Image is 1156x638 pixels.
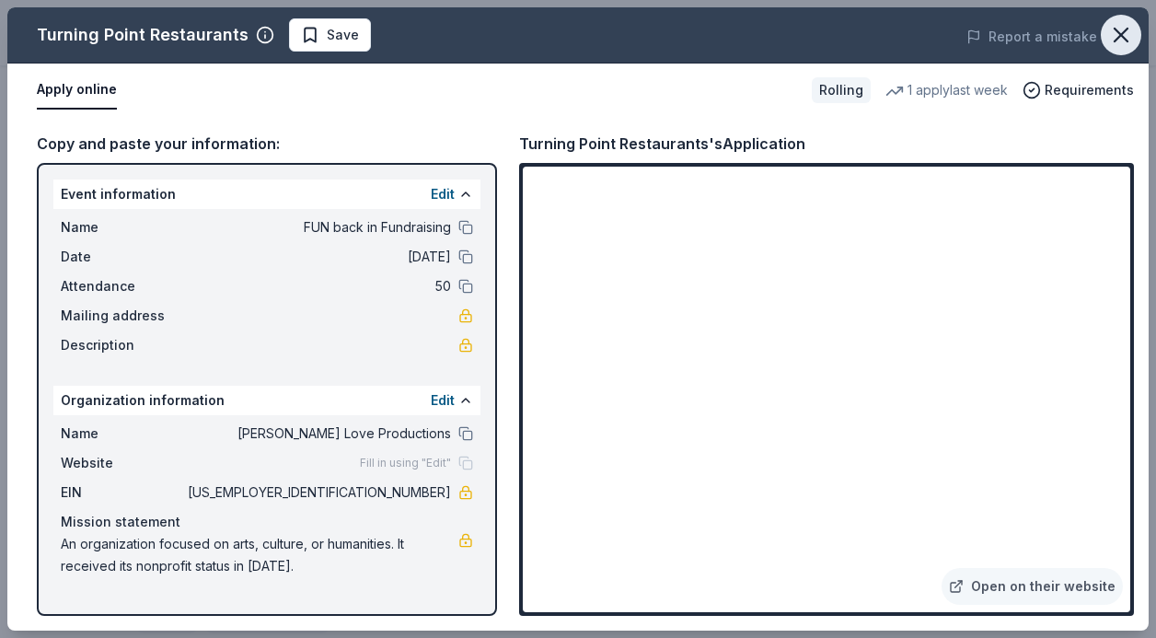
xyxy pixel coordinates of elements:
[184,423,451,445] span: [PERSON_NAME] Love Productions
[360,456,451,470] span: Fill in using "Edit"
[184,481,451,504] span: [US_EMPLOYER_IDENTIFICATION_NUMBER]
[431,183,455,205] button: Edit
[61,216,184,238] span: Name
[37,20,249,50] div: Turning Point Restaurants
[61,246,184,268] span: Date
[184,216,451,238] span: FUN back in Fundraising
[966,26,1097,48] button: Report a mistake
[184,275,451,297] span: 50
[942,568,1123,605] a: Open on their website
[1023,79,1134,101] button: Requirements
[61,511,473,533] div: Mission statement
[327,24,359,46] span: Save
[61,452,184,474] span: Website
[53,180,480,209] div: Event information
[1045,79,1134,101] span: Requirements
[61,423,184,445] span: Name
[184,246,451,268] span: [DATE]
[812,77,871,103] div: Rolling
[61,533,458,577] span: An organization focused on arts, culture, or humanities. It received its nonprofit status in [DATE].
[519,132,805,156] div: Turning Point Restaurants's Application
[289,18,371,52] button: Save
[431,389,455,412] button: Edit
[37,71,117,110] button: Apply online
[61,334,184,356] span: Description
[61,275,184,297] span: Attendance
[885,79,1008,101] div: 1 apply last week
[61,305,184,327] span: Mailing address
[61,481,184,504] span: EIN
[53,386,480,415] div: Organization information
[37,132,497,156] div: Copy and paste your information:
